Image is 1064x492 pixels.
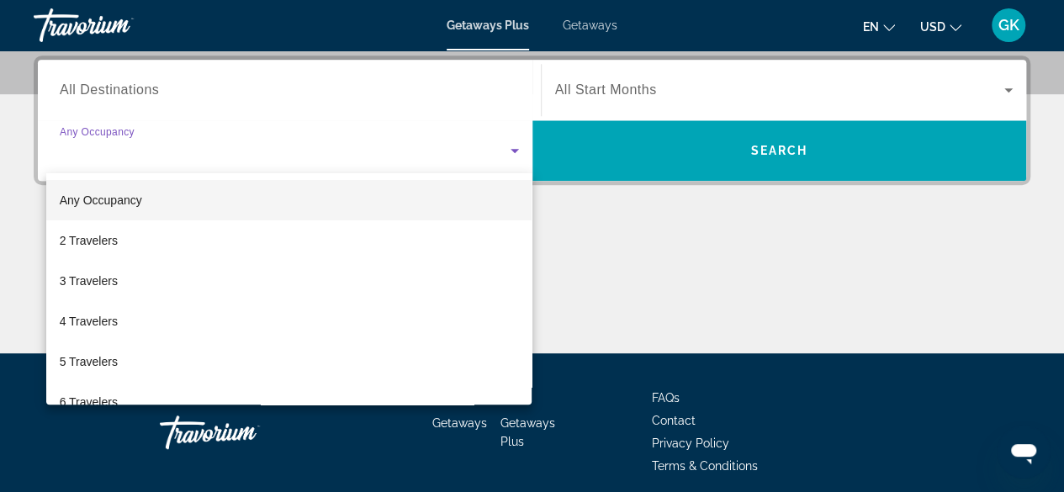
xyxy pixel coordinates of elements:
[60,311,118,331] span: 4 Travelers
[60,230,118,251] span: 2 Travelers
[60,193,142,207] span: Any Occupancy
[60,352,118,372] span: 5 Travelers
[60,392,118,412] span: 6 Travelers
[60,271,118,291] span: 3 Travelers
[997,425,1051,479] iframe: Кнопка запуска окна обмена сообщениями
